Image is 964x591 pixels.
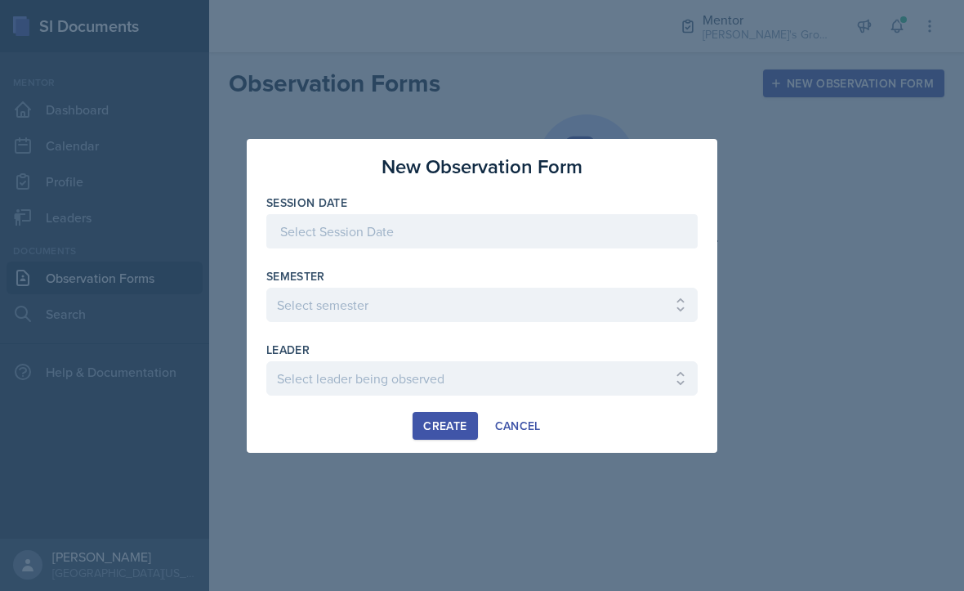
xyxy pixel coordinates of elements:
[484,412,551,440] button: Cancel
[423,419,466,432] div: Create
[413,412,477,440] button: Create
[266,195,347,211] label: Session Date
[382,152,582,181] h3: New Observation Form
[266,268,325,284] label: Semester
[495,419,541,432] div: Cancel
[266,342,310,358] label: leader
